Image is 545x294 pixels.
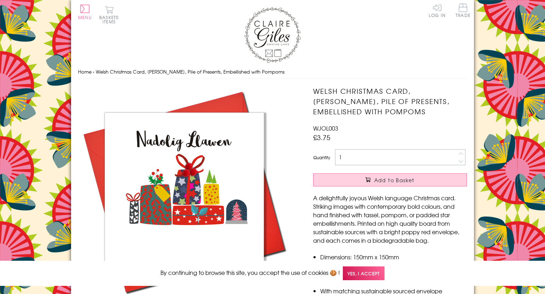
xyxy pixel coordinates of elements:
[78,5,92,19] button: Menu
[313,173,467,186] button: Add to Basket
[456,4,470,19] a: Trade
[244,7,301,63] img: Claire Giles Greetings Cards
[78,14,92,21] span: Menu
[96,68,285,75] span: Welsh Christmas Card, [PERSON_NAME], Pile of Presents, Embellished with Pompoms
[320,253,467,261] li: Dimensions: 150mm x 150mm
[343,266,385,280] span: Yes, I accept
[313,154,330,161] label: Quantity
[78,65,467,79] nav: breadcrumbs
[313,86,467,116] h1: Welsh Christmas Card, [PERSON_NAME], Pile of Presents, Embellished with Pompoms
[313,124,338,132] span: WJOL003
[313,194,467,244] p: A delightfully joyous Welsh language Christmas card. Striking images with contemporary bold colou...
[99,6,119,24] button: Basket0 items
[102,14,119,25] span: 0 items
[456,4,470,17] span: Trade
[78,68,92,75] a: Home
[313,132,330,142] span: £3.75
[374,177,415,184] span: Add to Basket
[93,68,94,75] span: ›
[429,4,446,17] a: Log In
